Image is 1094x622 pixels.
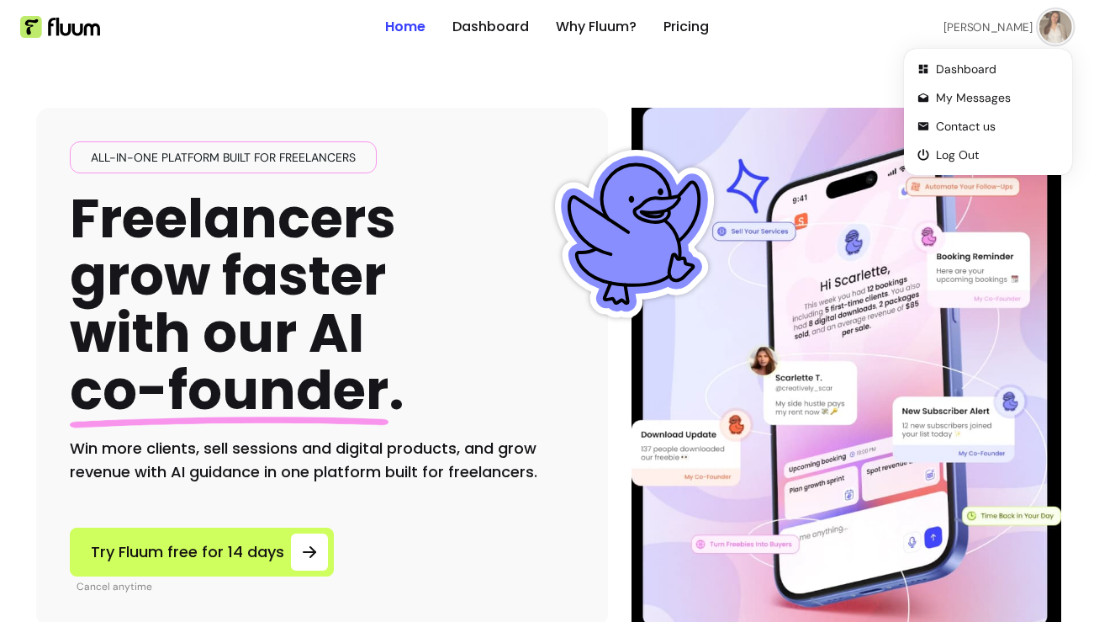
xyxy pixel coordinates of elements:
span: co-founder [70,353,388,428]
a: Pricing [663,17,709,37]
span: Log Out [936,146,1059,163]
img: avatar [1039,11,1072,44]
span: Dashboard [936,61,1059,77]
div: Profile Actions [907,52,1069,172]
h2: Win more clients, sell sessions and digital products, and grow revenue with AI guidance in one pl... [70,437,574,484]
span: [PERSON_NAME] [943,19,1033,35]
ul: Profile Actions [911,56,1065,168]
img: Fluum Duck sticker [551,150,719,318]
p: Cancel anytime [77,580,334,593]
a: Why Fluum? [556,17,637,37]
span: My Messages [936,89,1059,106]
img: Fluum Logo [20,16,100,38]
span: All-in-one platform built for freelancers [84,149,362,166]
a: Dashboard [452,17,529,37]
span: Contact us [936,118,1059,135]
a: Home [385,17,425,37]
h1: Freelancers grow faster with our AI . [70,190,404,420]
span: Try Fluum free for 14 days [91,540,284,564]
